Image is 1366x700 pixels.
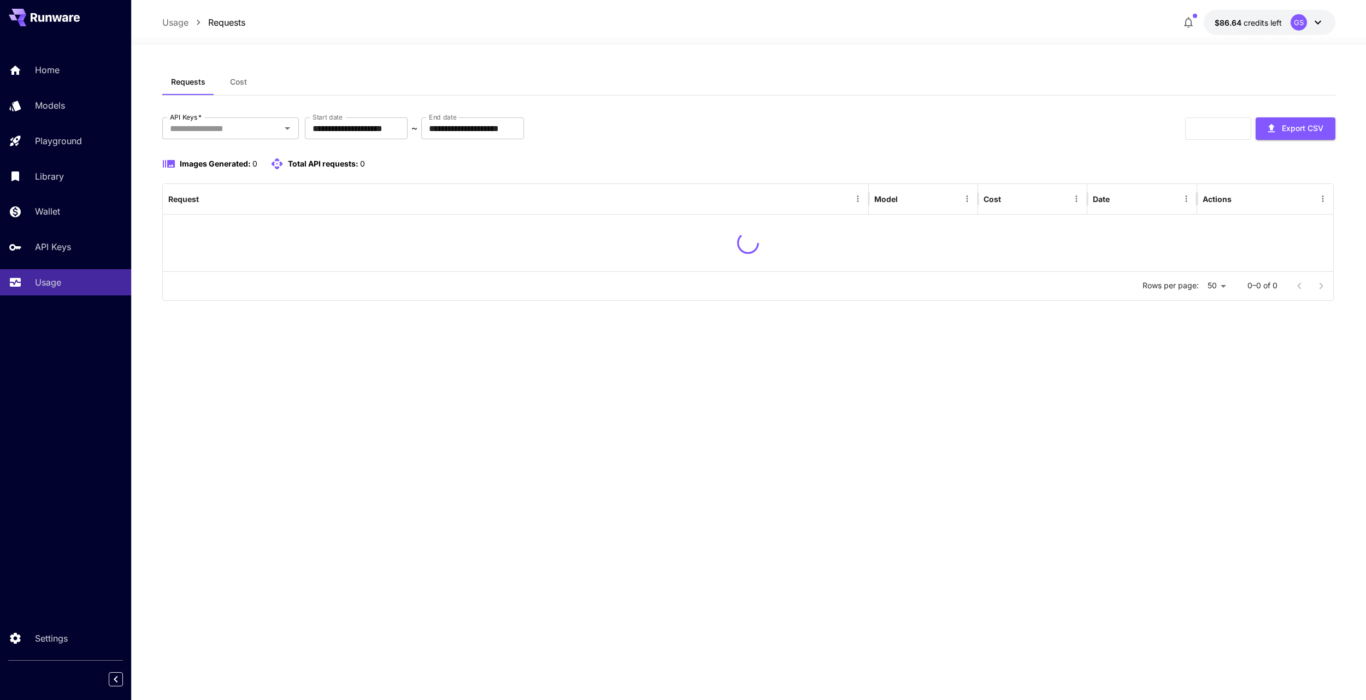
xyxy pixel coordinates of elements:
[1093,194,1110,204] div: Date
[1247,280,1277,291] p: 0–0 of 0
[959,191,975,206] button: Menu
[180,159,251,168] span: Images Generated:
[35,276,61,289] p: Usage
[1203,278,1230,294] div: 50
[360,159,365,168] span: 0
[313,112,343,122] label: Start date
[411,122,417,135] p: ~
[288,159,358,168] span: Total API requests:
[1179,191,1194,206] button: Menu
[170,112,202,122] label: API Keys
[1203,194,1232,204] div: Actions
[35,205,60,218] p: Wallet
[1244,18,1282,27] span: credits left
[1111,191,1126,206] button: Sort
[35,240,71,253] p: API Keys
[280,121,295,136] button: Open
[230,77,247,87] span: Cost
[984,194,1001,204] div: Cost
[1315,191,1330,206] button: Menu
[874,194,898,204] div: Model
[1204,10,1335,35] button: $86.63912GS
[1291,14,1307,31] div: GS
[35,134,82,147] p: Playground
[1215,18,1244,27] span: $86.64
[35,632,68,645] p: Settings
[162,16,245,29] nav: breadcrumb
[1143,280,1199,291] p: Rows per page:
[850,191,865,206] button: Menu
[1002,191,1017,206] button: Sort
[1256,117,1335,140] button: Export CSV
[1069,191,1084,206] button: Menu
[252,159,257,168] span: 0
[171,77,205,87] span: Requests
[429,112,456,122] label: End date
[200,191,215,206] button: Sort
[168,194,199,204] div: Request
[109,672,123,686] button: Collapse sidebar
[35,170,64,183] p: Library
[899,191,914,206] button: Sort
[35,63,60,76] p: Home
[35,99,65,112] p: Models
[1215,17,1282,28] div: $86.63912
[208,16,245,29] a: Requests
[162,16,189,29] a: Usage
[117,669,131,689] div: Collapse sidebar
